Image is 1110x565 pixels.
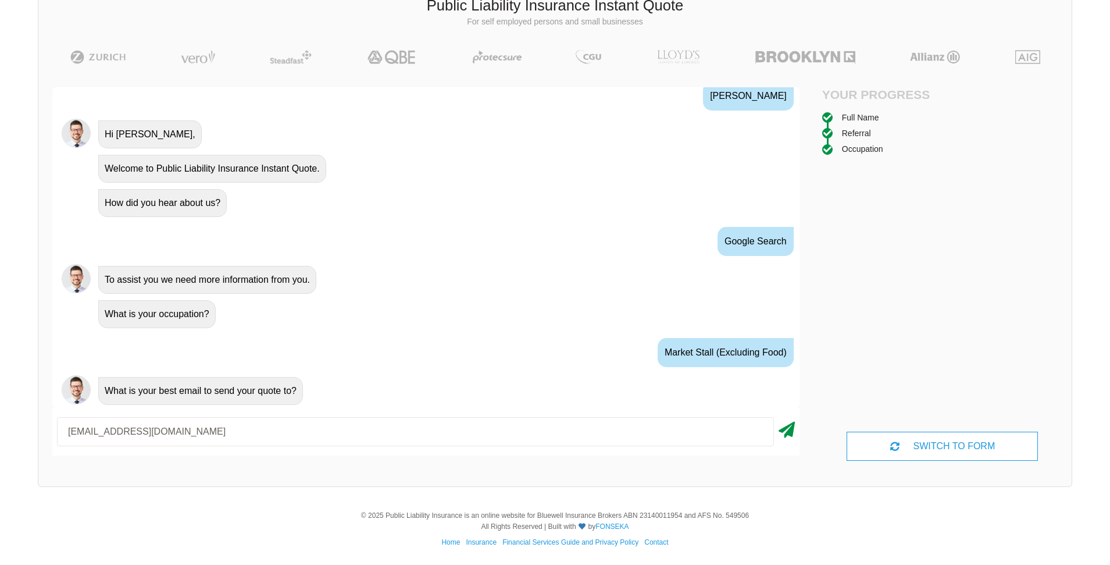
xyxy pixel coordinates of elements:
[842,127,871,140] div: Referral
[822,87,943,102] h4: Your Progress
[361,50,423,64] img: QBE | Public Liability Insurance
[176,50,220,64] img: Vero | Public Liability Insurance
[904,50,966,64] img: Allianz | Public Liability Insurance
[571,50,606,64] img: CGU | Public Liability Insurance
[1011,50,1045,64] img: AIG | Public Liability Insurance
[468,50,527,64] img: Protecsure | Public Liability Insurance
[842,143,883,155] div: Occupation
[47,16,1063,28] p: For self employed persons and small businesses
[265,50,316,64] img: Steadfast | Public Liability Insurance
[98,377,303,405] div: What is your best email to send your quote to?
[98,120,202,148] div: Hi [PERSON_NAME],
[62,119,91,148] img: Chatbot | PLI
[658,338,794,367] div: Market Stall (Excluding Food)
[62,375,91,404] img: Chatbot | PLI
[65,50,131,64] img: Zurich | Public Liability Insurance
[466,538,497,546] a: Insurance
[57,417,774,446] input: Your email
[502,538,638,546] a: Financial Services Guide and Privacy Policy
[62,264,91,293] img: Chatbot | PLI
[98,189,227,217] div: How did you hear about us?
[842,111,879,124] div: Full Name
[751,50,859,64] img: Brooklyn | Public Liability Insurance
[98,155,326,183] div: Welcome to Public Liability Insurance Instant Quote.
[441,538,460,546] a: Home
[98,300,216,328] div: What is your occupation?
[703,81,794,111] div: [PERSON_NAME]
[98,266,316,294] div: To assist you we need more information from you.
[718,227,794,256] div: Google Search
[595,523,629,531] a: FONSEKA
[651,50,706,64] img: LLOYD's | Public Liability Insurance
[847,432,1038,461] div: SWITCH TO FORM
[644,538,668,546] a: Contact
